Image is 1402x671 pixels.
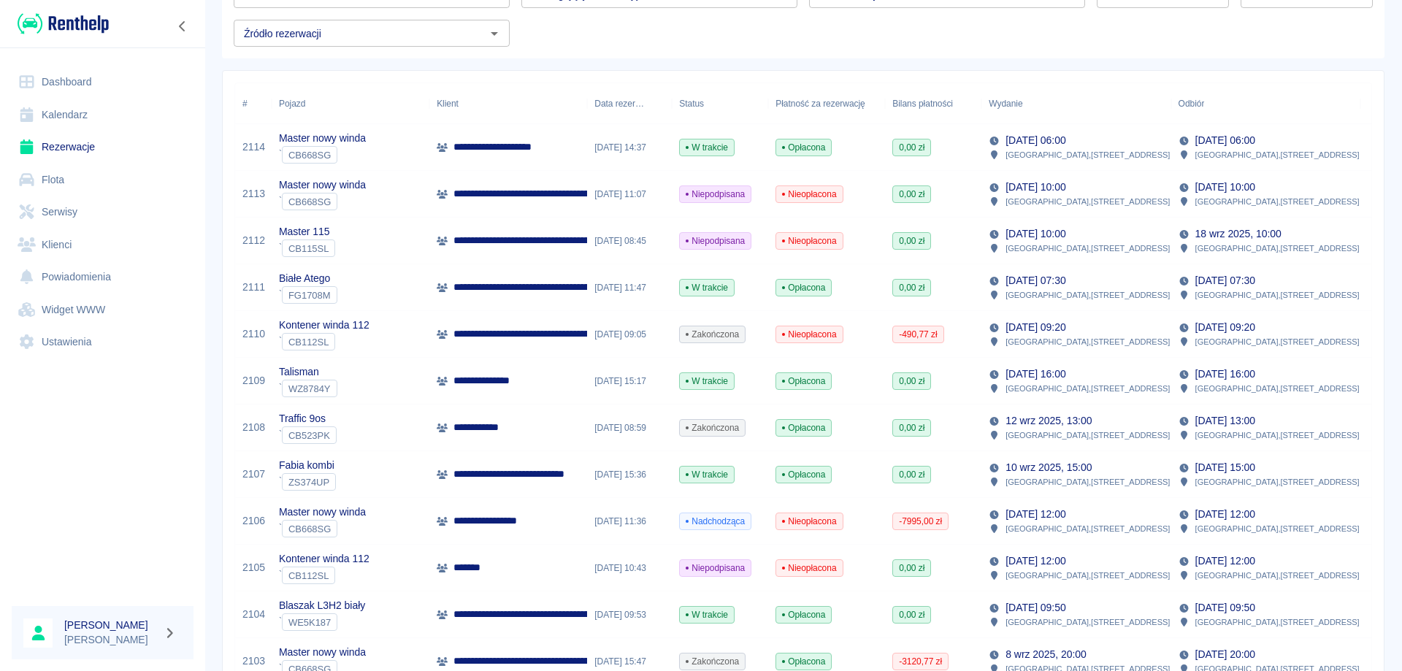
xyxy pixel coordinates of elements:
div: ` [279,380,337,397]
div: # [235,83,272,124]
p: [GEOGRAPHIC_DATA] , [STREET_ADDRESS] [1195,429,1360,442]
div: ` [279,567,369,584]
button: Otwórz [484,23,505,44]
span: FG1708M [283,290,337,301]
span: WE5K187 [283,617,337,628]
a: Renthelp logo [12,12,109,36]
p: [GEOGRAPHIC_DATA] , [STREET_ADDRESS] [1005,242,1170,255]
span: Nieopłacona [776,234,842,248]
div: [DATE] 15:36 [587,451,672,498]
span: Opłacona [776,608,831,621]
span: Nadchodząca [680,515,751,528]
p: [DATE] 20:00 [1195,647,1255,662]
span: CB523PK [283,430,336,441]
span: W trakcie [680,141,734,154]
span: 0,00 zł [893,188,930,201]
span: Opłacona [776,655,831,668]
p: [DATE] 12:00 [1005,553,1065,569]
span: W trakcie [680,375,734,388]
span: 0,00 zł [893,141,930,154]
a: 2113 [242,186,265,202]
div: Klient [429,83,587,124]
p: [GEOGRAPHIC_DATA] , [STREET_ADDRESS] [1195,335,1360,348]
a: Widget WWW [12,294,194,326]
p: [GEOGRAPHIC_DATA] , [STREET_ADDRESS] [1195,242,1360,255]
span: Nieopłacona [776,561,842,575]
a: 2108 [242,420,265,435]
span: CB115SL [283,243,334,254]
span: Nieopłacona [776,328,842,341]
div: ` [279,333,369,350]
div: [DATE] 11:07 [587,171,672,218]
div: ` [279,613,365,631]
a: Flota [12,164,194,196]
a: 2114 [242,139,265,155]
span: Zakończona [680,328,745,341]
span: Niepodpisana [680,561,751,575]
p: 8 wrz 2025, 20:00 [1005,647,1086,662]
p: [DATE] 13:00 [1195,413,1255,429]
p: 18 wrz 2025, 10:00 [1195,226,1282,242]
div: [DATE] 10:43 [587,545,672,591]
a: 2104 [242,607,265,622]
p: [GEOGRAPHIC_DATA] , [STREET_ADDRESS] [1195,569,1360,582]
p: [DATE] 09:50 [1005,600,1065,616]
p: [GEOGRAPHIC_DATA] , [STREET_ADDRESS] [1005,429,1170,442]
p: Master 115 [279,224,335,239]
span: Zakończona [680,655,745,668]
span: Niepodpisana [680,234,751,248]
div: Status [679,83,704,124]
p: Kontener winda 112 [279,551,369,567]
a: 2106 [242,513,265,529]
span: 0,00 zł [893,234,930,248]
span: -7995,00 zł [893,515,948,528]
span: Opłacona [776,375,831,388]
span: 0,00 zł [893,561,930,575]
p: [DATE] 09:20 [1005,320,1065,335]
p: [DATE] 10:00 [1005,226,1065,242]
div: Odbiór [1179,83,1205,124]
p: [PERSON_NAME] [64,632,158,648]
p: Master nowy winda [279,177,366,193]
div: ` [279,426,337,444]
button: Sort [1023,93,1043,114]
span: Opłacona [776,281,831,294]
p: [GEOGRAPHIC_DATA] , [STREET_ADDRESS] [1195,616,1360,629]
p: [GEOGRAPHIC_DATA] , [STREET_ADDRESS] [1195,288,1360,302]
div: ` [279,473,336,491]
p: [GEOGRAPHIC_DATA] , [STREET_ADDRESS] [1005,335,1170,348]
span: -490,77 zł [893,328,943,341]
div: ` [279,239,335,257]
span: CB668SG [283,196,337,207]
p: [DATE] 07:30 [1195,273,1255,288]
a: Klienci [12,229,194,261]
p: [GEOGRAPHIC_DATA] , [STREET_ADDRESS] [1005,616,1170,629]
span: 0,00 zł [893,608,930,621]
div: [DATE] 08:45 [587,218,672,264]
div: Wydanie [989,83,1022,124]
span: Zakończona [680,421,745,434]
div: Pojazd [272,83,429,124]
div: ` [279,286,337,304]
p: [GEOGRAPHIC_DATA] , [STREET_ADDRESS] [1005,288,1170,302]
a: 2112 [242,233,265,248]
a: 2105 [242,560,265,575]
p: [DATE] 06:00 [1195,133,1255,148]
div: ` [279,193,366,210]
p: [GEOGRAPHIC_DATA] , [STREET_ADDRESS] [1005,148,1170,161]
div: [DATE] 09:53 [587,591,672,638]
p: [DATE] 12:00 [1005,507,1065,522]
div: [DATE] 11:36 [587,498,672,545]
p: [GEOGRAPHIC_DATA] , [STREET_ADDRESS] [1005,475,1170,488]
div: [DATE] 15:17 [587,358,672,404]
p: [DATE] 12:00 [1195,553,1255,569]
a: 2107 [242,467,265,482]
div: Wydanie [981,83,1171,124]
p: [DATE] 10:00 [1195,180,1255,195]
button: Sort [644,93,664,114]
div: Pojazd [279,83,305,124]
h6: [PERSON_NAME] [64,618,158,632]
p: [DATE] 09:50 [1195,600,1255,616]
a: Dashboard [12,66,194,99]
span: Opłacona [776,421,831,434]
